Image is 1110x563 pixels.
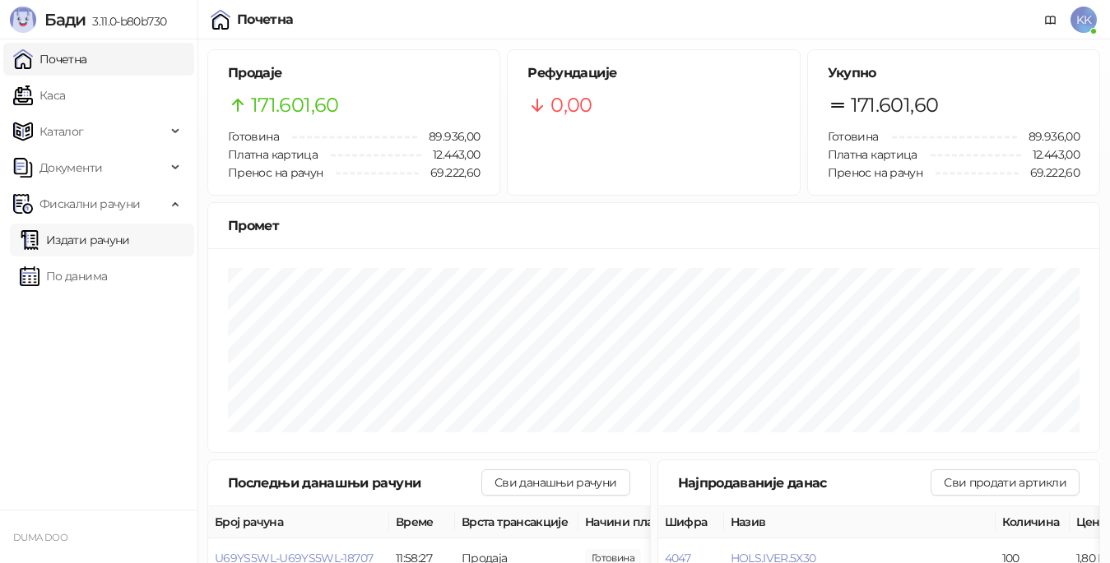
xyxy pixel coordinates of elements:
th: Време [389,506,455,538]
div: Најпродаваније данас [678,473,931,493]
th: Начини плаћања [578,506,743,538]
img: Logo [10,7,36,33]
a: По данима [20,260,107,293]
h5: Рефундације [527,63,779,83]
small: DUMA DOO [13,532,67,543]
span: 171.601,60 [251,90,339,121]
span: 12.443,00 [421,145,480,164]
div: Последњи данашњи рачуни [228,473,481,493]
th: Назив [724,506,996,538]
span: 12.443,00 [1021,145,1080,164]
th: Број рачуна [208,506,389,538]
span: Фискални рачуни [39,187,140,220]
span: 89.936,00 [417,127,480,145]
span: Бади [44,10,86,30]
span: Готовина [228,129,279,144]
a: Каса [13,79,65,112]
th: Врста трансакције [455,506,578,538]
a: Издати рачуни [20,224,130,256]
span: Платна картица [228,147,318,162]
span: Пренос на рачун [228,165,323,180]
th: Шифра [658,506,724,538]
span: KK [1071,7,1097,33]
span: Платна картица [828,147,917,162]
span: 0,00 [550,90,592,121]
button: Сви продати артикли [931,469,1080,496]
span: 69.222,60 [419,164,480,182]
span: 3.11.0-b80b730 [86,14,166,29]
span: Пренос на рачун [828,165,922,180]
div: Почетна [237,13,294,26]
span: 69.222,60 [1019,164,1080,182]
span: Готовина [828,129,879,144]
h5: Продаје [228,63,480,83]
span: 89.936,00 [1017,127,1080,145]
h5: Укупно [828,63,1080,83]
a: Почетна [13,43,87,76]
button: Сви данашњи рачуни [481,469,629,496]
div: Промет [228,215,1080,236]
span: Каталог [39,115,84,148]
span: Документи [39,151,102,184]
a: Документација [1038,7,1064,33]
span: 171.601,60 [851,90,939,121]
th: Количина [996,506,1070,538]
